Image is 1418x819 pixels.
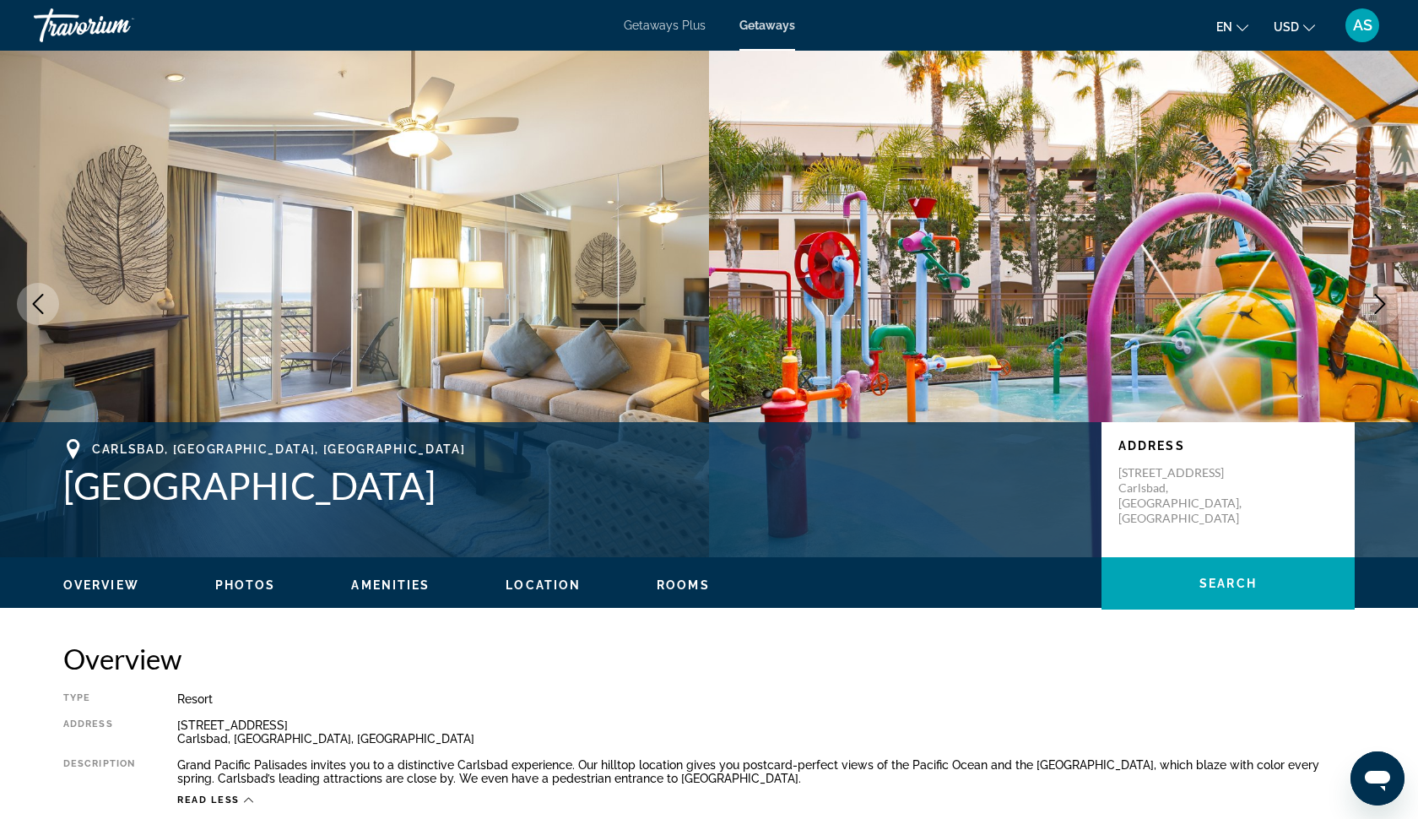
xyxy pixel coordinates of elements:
button: Overview [63,578,139,593]
span: Location [506,578,581,592]
span: Carlsbad, [GEOGRAPHIC_DATA], [GEOGRAPHIC_DATA] [92,442,465,456]
span: Overview [63,578,139,592]
span: en [1216,20,1232,34]
a: Getaways [739,19,795,32]
span: AS [1353,17,1372,34]
span: Rooms [657,578,710,592]
button: Photos [215,578,276,593]
h2: Overview [63,642,1355,675]
p: Address [1118,439,1338,453]
div: Type [63,692,135,706]
button: Change language [1216,14,1248,39]
button: Amenities [351,578,430,593]
iframe: Button to launch messaging window [1350,751,1404,805]
button: Next image [1359,283,1401,325]
div: Address [63,719,135,746]
h1: [GEOGRAPHIC_DATA] [63,464,1085,507]
button: Previous image [17,283,59,325]
span: Amenities [351,578,430,592]
span: Read less [177,795,240,805]
a: Getaways Plus [624,19,706,32]
span: Photos [215,578,276,592]
div: Description [63,758,135,785]
a: Travorium [34,3,203,47]
p: [STREET_ADDRESS] Carlsbad, [GEOGRAPHIC_DATA], [GEOGRAPHIC_DATA] [1118,465,1253,526]
span: Search [1199,577,1257,590]
div: Grand Pacific Palisades invites you to a distinctive Carlsbad experience. Our hilltop location gi... [177,758,1355,785]
button: Rooms [657,578,710,593]
div: Resort [177,692,1355,706]
button: User Menu [1340,8,1384,43]
div: [STREET_ADDRESS] Carlsbad, [GEOGRAPHIC_DATA], [GEOGRAPHIC_DATA] [177,719,1355,746]
button: Search [1101,557,1355,610]
button: Location [506,578,581,593]
button: Read less [177,794,253,806]
button: Change currency [1274,14,1315,39]
span: USD [1274,20,1299,34]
